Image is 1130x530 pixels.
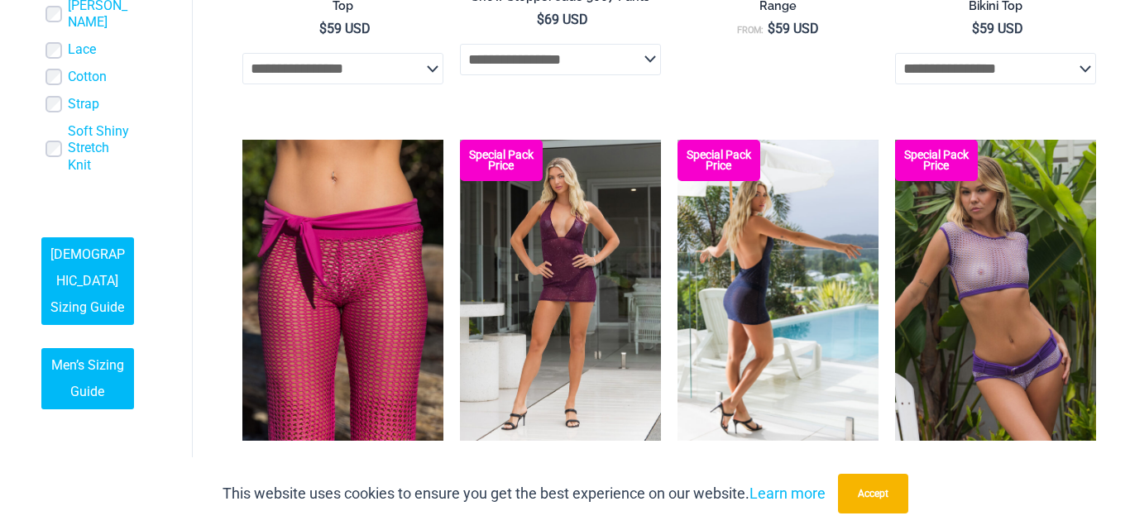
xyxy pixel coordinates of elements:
[41,348,134,409] a: Men’s Sizing Guide
[678,140,879,442] img: Echo Ink 5671 Dress 682 Thong 08
[768,21,775,36] span: $
[537,12,588,27] bdi: 69 USD
[68,41,96,59] a: Lace
[972,21,1023,36] bdi: 59 USD
[737,25,764,36] span: From:
[41,237,134,325] a: [DEMOGRAPHIC_DATA] Sizing Guide
[319,21,371,36] bdi: 59 USD
[895,140,1096,442] img: Lighthouse Purples 3668 Crop Top 516 Short 11
[242,140,443,442] img: Show Stopper Fuchsia 366 Top 5007 pants 09
[749,485,826,502] a: Learn more
[223,481,826,506] p: This website uses cookies to ensure you get the best experience on our website.
[242,140,443,442] a: Show Stopper Fuchsia 366 Top 5007 pants 09Show Stopper Fuchsia 366 Top 5007 pants 10Show Stopper ...
[972,21,979,36] span: $
[895,150,978,171] b: Special Pack Price
[460,140,661,442] a: Echo Berry 5671 Dress 682 Thong 02 Echo Berry 5671 Dress 682 Thong 05Echo Berry 5671 Dress 682 Th...
[460,140,661,442] img: Echo Berry 5671 Dress 682 Thong 02
[68,96,99,113] a: Strap
[460,150,543,171] b: Special Pack Price
[678,150,760,171] b: Special Pack Price
[68,123,134,174] a: Soft Shiny Stretch Knit
[319,21,327,36] span: $
[895,140,1096,442] a: Lighthouse Purples 3668 Crop Top 516 Short 11 Lighthouse Purples 3668 Crop Top 516 Short 09Lighth...
[68,69,107,86] a: Cotton
[678,140,879,442] a: Echo Ink 5671 Dress 682 Thong 07 Echo Ink 5671 Dress 682 Thong 08Echo Ink 5671 Dress 682 Thong 08
[768,21,819,36] bdi: 59 USD
[537,12,544,27] span: $
[838,474,908,513] button: Accept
